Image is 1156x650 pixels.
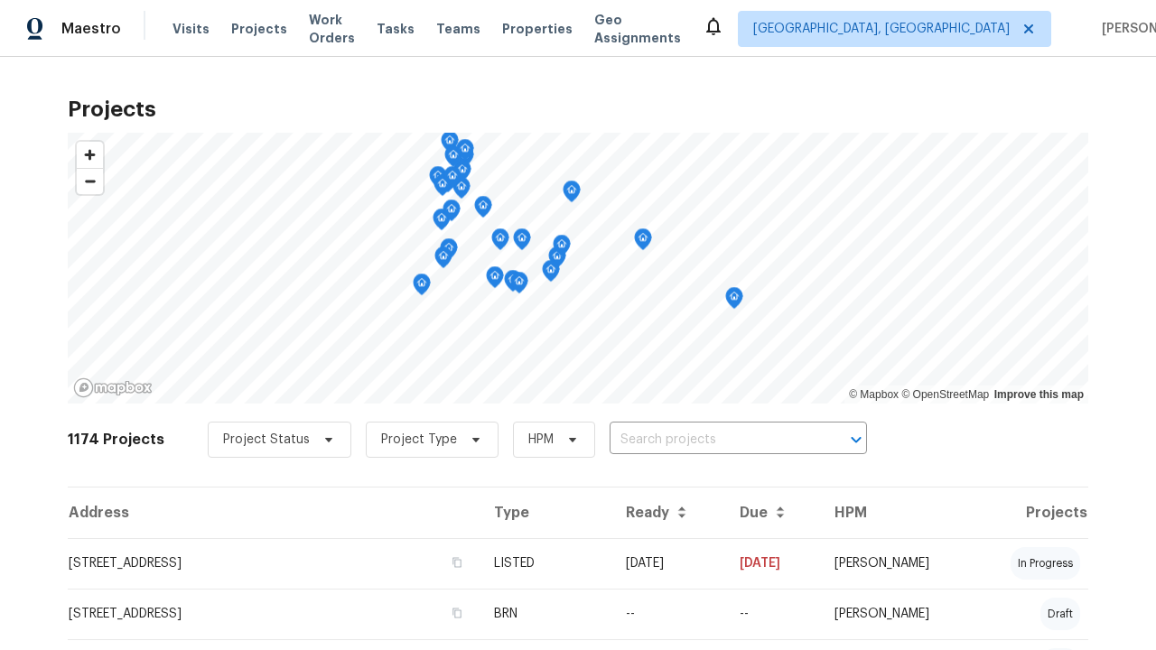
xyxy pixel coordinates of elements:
div: Map marker [504,270,522,298]
div: Map marker [510,272,528,300]
canvas: Map [68,133,1088,404]
button: Copy Address [449,605,465,621]
div: Map marker [553,235,571,263]
div: Map marker [440,238,458,266]
button: Zoom in [77,142,103,168]
div: Map marker [413,274,431,302]
div: Map marker [513,228,531,256]
div: Map marker [456,139,474,167]
div: Map marker [443,200,461,227]
div: Map marker [443,166,461,194]
div: Map marker [634,228,652,256]
td: [STREET_ADDRESS] [68,589,480,639]
a: Mapbox [849,388,899,401]
span: Visits [172,20,210,38]
span: Properties [502,20,573,38]
span: Project Type [381,431,457,449]
th: Type [480,487,611,538]
span: Maestro [61,20,121,38]
input: Search projects [610,426,816,454]
td: [STREET_ADDRESS] [68,538,480,589]
th: Projects [973,487,1088,538]
span: HPM [528,431,554,449]
div: Map marker [433,209,451,237]
span: Geo Assignments [594,11,681,47]
span: Work Orders [309,11,355,47]
div: Map marker [542,260,560,288]
div: Map marker [548,246,566,274]
button: Open [844,427,869,452]
div: Map marker [433,174,452,202]
div: Map marker [434,246,452,274]
a: Improve this map [994,388,1084,401]
span: Projects [231,20,287,38]
div: Map marker [491,228,509,256]
span: [GEOGRAPHIC_DATA], [GEOGRAPHIC_DATA] [753,20,1010,38]
button: Copy Address [449,554,465,571]
th: Address [68,487,480,538]
div: draft [1040,598,1080,630]
h2: 1174 Projects [68,431,164,449]
th: Ready [611,487,725,538]
th: HPM [820,487,973,538]
div: Map marker [486,266,504,294]
div: in progress [1011,547,1080,580]
div: Map marker [474,196,492,224]
td: -- [611,589,725,639]
div: Map marker [429,166,447,194]
td: [PERSON_NAME] [820,538,973,589]
a: OpenStreetMap [901,388,989,401]
span: Zoom out [77,169,103,194]
div: Map marker [444,145,462,173]
td: Resale COE 2025-09-23T00:00:00.000Z [725,589,820,639]
td: LISTED [480,538,611,589]
span: Tasks [377,23,415,35]
button: Zoom out [77,168,103,194]
span: Project Status [223,431,310,449]
td: [DATE] [725,538,820,589]
h2: Projects [68,100,1088,118]
span: Teams [436,20,480,38]
div: Map marker [441,131,459,159]
div: Map marker [725,287,743,315]
div: Map marker [453,160,471,188]
div: Map marker [439,171,457,199]
td: [DATE] [611,538,725,589]
div: Map marker [452,177,471,205]
td: [PERSON_NAME] [820,589,973,639]
th: Due [725,487,820,538]
td: BRN [480,589,611,639]
div: Map marker [563,181,581,209]
a: Mapbox homepage [73,377,153,398]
